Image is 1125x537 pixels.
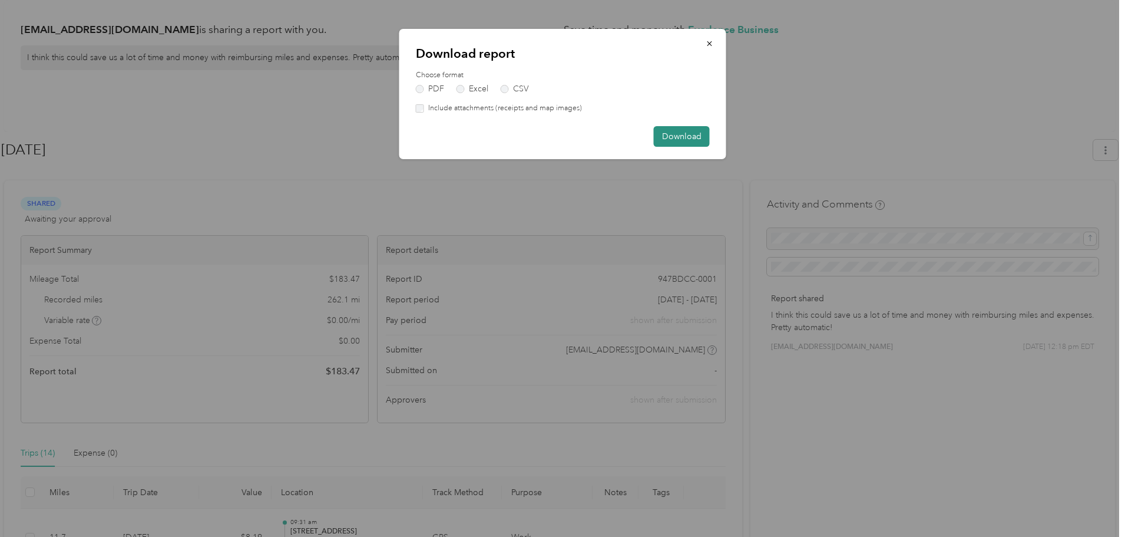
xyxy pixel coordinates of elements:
[416,45,710,62] p: Download report
[654,126,710,147] button: Download
[1059,471,1125,537] iframe: Everlance-gr Chat Button Frame
[456,85,488,93] label: Excel
[501,85,529,93] label: CSV
[416,85,444,93] label: PDF
[416,70,710,81] label: Choose format
[424,103,582,114] label: Include attachments (receipts and map images)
